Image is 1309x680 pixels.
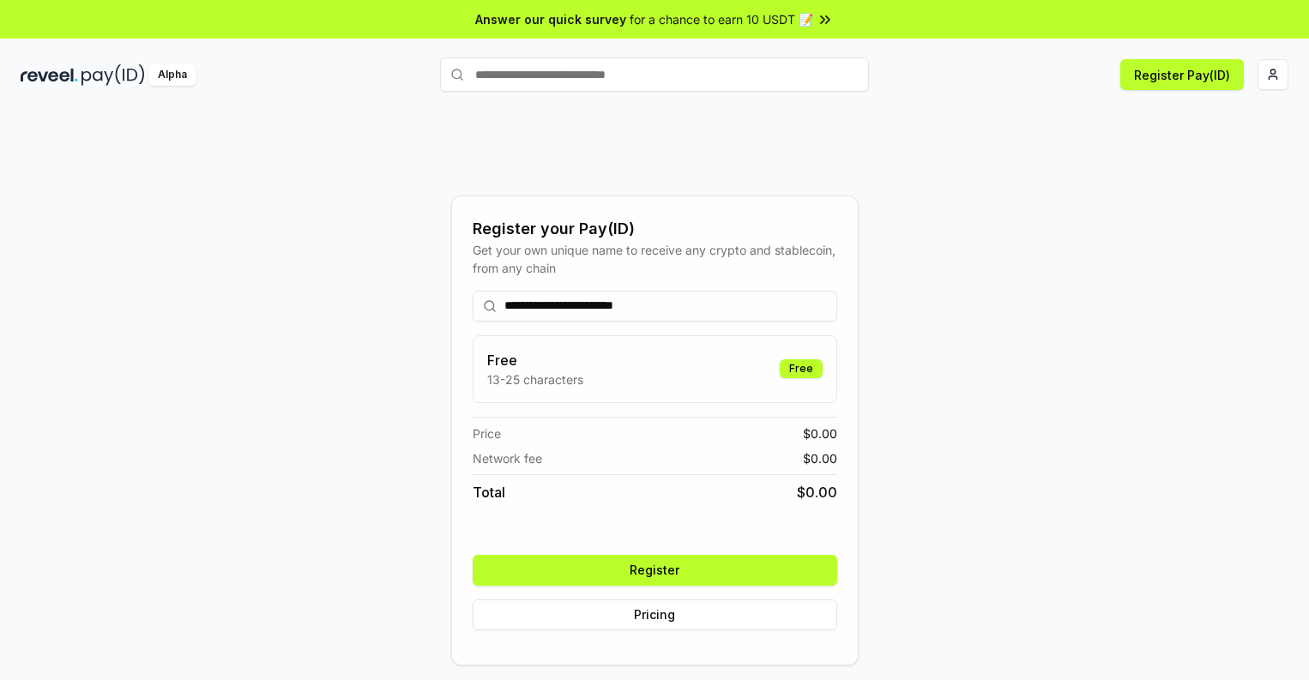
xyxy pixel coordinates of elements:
[797,482,837,502] span: $ 0.00
[780,359,823,378] div: Free
[473,482,505,502] span: Total
[475,10,626,28] span: Answer our quick survey
[21,64,78,86] img: reveel_dark
[148,64,196,86] div: Alpha
[81,64,145,86] img: pay_id
[473,424,501,442] span: Price
[803,424,837,442] span: $ 0.00
[487,350,583,370] h3: Free
[473,555,837,586] button: Register
[473,599,837,630] button: Pricing
[473,241,837,277] div: Get your own unique name to receive any crypto and stablecoin, from any chain
[630,10,813,28] span: for a chance to earn 10 USDT 📝
[1120,59,1244,90] button: Register Pay(ID)
[487,370,583,388] p: 13-25 characters
[803,449,837,467] span: $ 0.00
[473,449,542,467] span: Network fee
[473,217,837,241] div: Register your Pay(ID)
